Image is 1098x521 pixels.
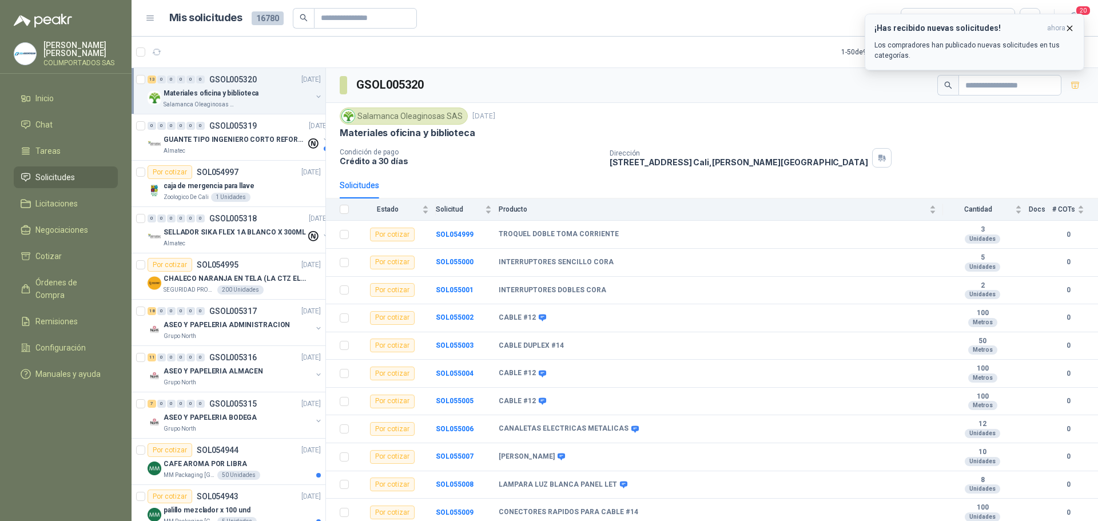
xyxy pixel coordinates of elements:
[301,260,321,271] p: [DATE]
[370,367,415,380] div: Por cotizar
[157,353,166,361] div: 0
[148,73,323,109] a: 13 0 0 0 0 0 GSOL005320[DATE] Company LogoMateriales oficina y bibliotecaSalamanca Oleaginosas SAS
[874,40,1075,61] p: Los compradores han publicado nuevas solicitudes en tus categorías.
[148,91,161,105] img: Company Logo
[148,119,331,156] a: 0 0 0 0 0 0 GSOL005319[DATE] Company LogoGUANTE TIPO INGENIERO CORTO REFORZADOAlmatec
[943,198,1029,221] th: Cantidad
[148,443,192,457] div: Por cotizar
[35,276,107,301] span: Órdenes de Compra
[186,75,195,83] div: 0
[309,213,328,224] p: [DATE]
[167,214,176,222] div: 0
[43,41,118,57] p: [PERSON_NAME] [PERSON_NAME]
[14,88,118,109] a: Inicio
[943,392,1022,401] b: 100
[965,457,1000,466] div: Unidades
[148,323,161,336] img: Company Logo
[499,258,614,267] b: INTERRUPTORES SENCILLO CORA
[865,14,1084,70] button: ¡Has recibido nuevas solicitudes!ahora Los compradores han publicado nuevas solicitudes en tus ca...
[177,353,185,361] div: 0
[157,122,166,130] div: 0
[35,92,54,105] span: Inicio
[610,157,868,167] p: [STREET_ADDRESS] Cali , [PERSON_NAME][GEOGRAPHIC_DATA]
[436,258,474,266] a: SOL055000
[472,111,495,122] p: [DATE]
[164,378,196,387] p: Grupo North
[301,399,321,409] p: [DATE]
[1075,5,1091,16] span: 20
[968,345,997,355] div: Metros
[943,309,1022,318] b: 100
[164,424,196,433] p: Grupo North
[169,10,242,26] h1: Mis solicitudes
[164,227,306,238] p: SELLADOR SIKA FLEX 1A BLANCO X 300ML
[499,341,564,351] b: CABLE DUPLEX #14
[610,149,868,157] p: Dirección
[186,307,195,315] div: 0
[197,446,238,454] p: SOL054944
[14,140,118,162] a: Tareas
[340,179,379,192] div: Solicitudes
[35,171,75,184] span: Solicitudes
[436,508,474,516] b: SOL055009
[436,341,474,349] a: SOL055003
[1052,479,1084,490] b: 0
[148,75,156,83] div: 13
[177,122,185,130] div: 0
[177,307,185,315] div: 0
[164,239,185,248] p: Almatec
[148,369,161,383] img: Company Logo
[1047,23,1065,33] span: ahora
[968,401,997,410] div: Metros
[436,230,474,238] a: SOL054999
[196,307,205,315] div: 0
[132,161,325,207] a: Por cotizarSOL054997[DATE] Company Logocaja de mergencia para llaveZoologico De Cali1 Unidades
[196,400,205,408] div: 0
[148,212,331,248] a: 0 0 0 0 0 0 GSOL005318[DATE] Company LogoSELLADOR SIKA FLEX 1A BLANCO X 300MLAlmatec
[35,315,78,328] span: Remisiones
[209,122,257,130] p: GSOL005319
[209,214,257,222] p: GSOL005318
[177,75,185,83] div: 0
[35,145,61,157] span: Tareas
[499,452,555,462] b: [PERSON_NAME]
[499,313,536,323] b: CABLE #12
[164,134,306,145] p: GUANTE TIPO INGENIERO CORTO REFORZADO
[1052,285,1084,296] b: 0
[436,313,474,321] a: SOL055002
[211,193,250,202] div: 1 Unidades
[186,353,195,361] div: 0
[148,400,156,408] div: 7
[43,59,118,66] p: COLIMPORTADOS SAS
[943,476,1022,485] b: 8
[164,146,185,156] p: Almatec
[965,484,1000,494] div: Unidades
[164,181,254,192] p: caja de mergencia para llave
[340,148,600,156] p: Condición de pago
[132,439,325,485] a: Por cotizarSOL054944[DATE] Company LogoCAFE AROMA POR LIBRAMM Packaging [GEOGRAPHIC_DATA]50 Unidades
[301,352,321,363] p: [DATE]
[164,471,215,480] p: MM Packaging [GEOGRAPHIC_DATA]
[436,286,474,294] a: SOL055001
[499,424,628,433] b: CANALETAS ELECTRICAS METALICAS
[436,198,499,221] th: Solicitud
[340,127,475,139] p: Materiales oficina y biblioteca
[148,214,156,222] div: 0
[196,75,205,83] div: 0
[499,205,927,213] span: Producto
[177,214,185,222] div: 0
[35,368,101,380] span: Manuales y ayuda
[167,400,176,408] div: 0
[436,369,474,377] a: SOL055004
[370,450,415,464] div: Por cotizar
[148,397,323,433] a: 7 0 0 0 0 0 GSOL005315[DATE] Company LogoASEO Y PAPELERIA BODEGAGrupo North
[1029,198,1052,221] th: Docs
[309,121,328,132] p: [DATE]
[943,420,1022,429] b: 12
[35,224,88,236] span: Negociaciones
[908,12,932,25] div: Todas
